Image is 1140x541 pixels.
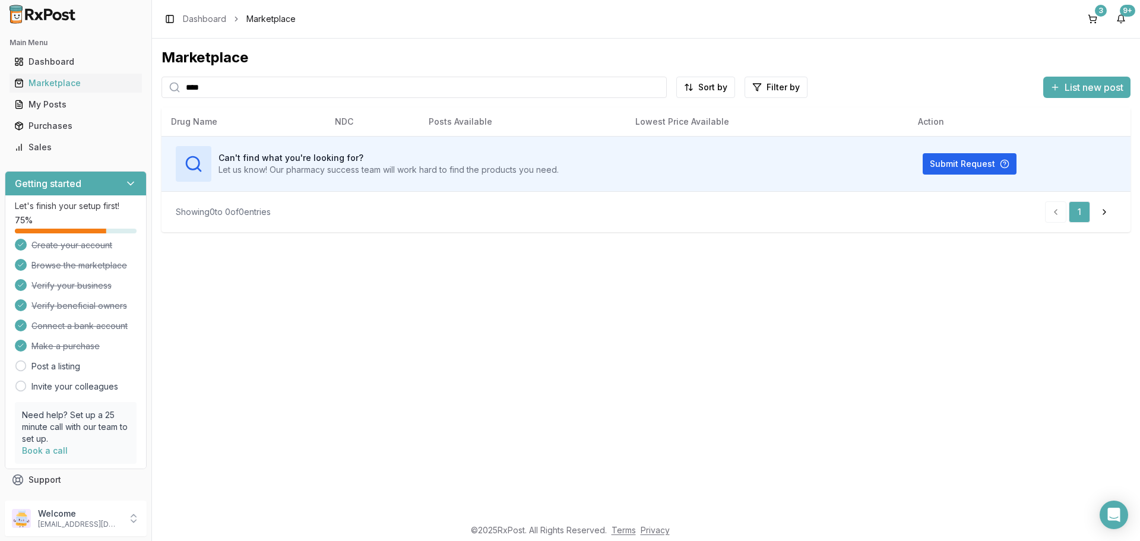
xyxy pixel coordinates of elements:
[5,95,147,114] button: My Posts
[183,13,226,25] a: Dashboard
[15,214,33,226] span: 75 %
[5,469,147,491] button: Support
[1069,201,1090,223] a: 1
[1111,10,1130,29] button: 9+
[38,520,121,529] p: [EMAIL_ADDRESS][DOMAIN_NAME]
[641,525,670,535] a: Privacy
[15,200,137,212] p: Let's finish your setup first!
[5,52,147,71] button: Dashboard
[9,115,142,137] a: Purchases
[176,206,271,218] div: Showing 0 to 0 of 0 entries
[31,381,118,393] a: Invite your colleagues
[161,48,1130,67] div: Marketplace
[31,320,128,332] span: Connect a bank account
[419,107,626,136] th: Posts Available
[1043,77,1130,98] button: List new post
[31,340,100,352] span: Make a purchase
[1045,201,1116,223] nav: pagination
[31,280,112,292] span: Verify your business
[9,137,142,158] a: Sales
[161,107,325,136] th: Drug Name
[1095,5,1107,17] div: 3
[1043,83,1130,94] a: List new post
[183,13,296,25] nav: breadcrumb
[31,360,80,372] a: Post a listing
[908,107,1130,136] th: Action
[5,491,147,512] button: Feedback
[5,116,147,135] button: Purchases
[31,300,127,312] span: Verify beneficial owners
[14,141,137,153] div: Sales
[5,74,147,93] button: Marketplace
[14,120,137,132] div: Purchases
[15,176,81,191] h3: Getting started
[626,107,908,136] th: Lowest Price Available
[14,77,137,89] div: Marketplace
[28,495,69,507] span: Feedback
[698,81,727,93] span: Sort by
[218,164,559,176] p: Let us know! Our pharmacy success team will work hard to find the products you need.
[1092,201,1116,223] a: Go to next page
[38,508,121,520] p: Welcome
[9,38,142,48] h2: Main Menu
[5,5,81,24] img: RxPost Logo
[14,56,137,68] div: Dashboard
[31,260,127,271] span: Browse the marketplace
[9,94,142,115] a: My Posts
[767,81,800,93] span: Filter by
[218,152,559,164] h3: Can't find what you're looking for?
[14,99,137,110] div: My Posts
[325,107,419,136] th: NDC
[9,51,142,72] a: Dashboard
[9,72,142,94] a: Marketplace
[1065,80,1123,94] span: List new post
[5,138,147,157] button: Sales
[745,77,807,98] button: Filter by
[22,409,129,445] p: Need help? Set up a 25 minute call with our team to set up.
[676,77,735,98] button: Sort by
[22,445,68,455] a: Book a call
[923,153,1016,175] button: Submit Request
[246,13,296,25] span: Marketplace
[612,525,636,535] a: Terms
[1083,10,1102,29] button: 3
[1120,5,1135,17] div: 9+
[1100,501,1128,529] div: Open Intercom Messenger
[31,239,112,251] span: Create your account
[12,509,31,528] img: User avatar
